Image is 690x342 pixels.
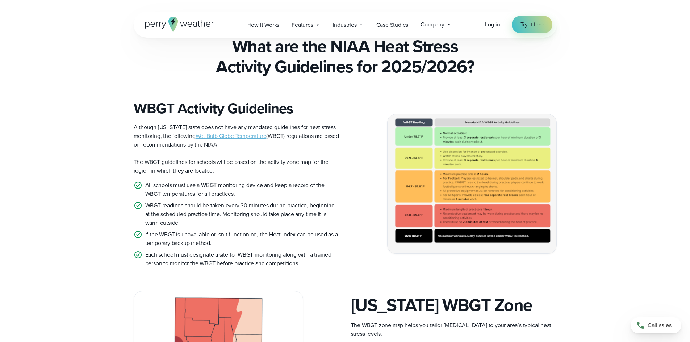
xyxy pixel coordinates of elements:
[241,17,286,32] a: How it Works
[145,230,339,248] p: If the WBGT is unavailable or isn’t functioning, the Heat Index can be used as a temporary backup...
[351,321,557,338] p: The WBGT zone map helps you tailor [MEDICAL_DATA] to your area’s typical heat stress levels.
[376,21,409,29] span: Case Studies
[512,16,552,33] a: Try it free
[134,100,339,117] h3: WBGT Activity Guidelines
[247,21,280,29] span: How it Works
[145,250,339,268] p: Each school must designate a site for WBGT monitoring along with a trained person to monitor the ...
[421,20,444,29] span: Company
[631,317,681,333] a: Call sales
[520,20,544,29] span: Try it free
[351,295,557,315] h2: [US_STATE] WBGT Zone
[134,123,339,149] p: Although [US_STATE] state does not have any mandated guidelines for heat stress monitoring, the f...
[134,36,557,77] h2: What are the NIAA Heat Stress Activity Guidelines for 2025/2026?
[485,20,500,29] a: Log in
[648,321,672,330] span: Call sales
[145,201,339,227] p: WBGT readings should be taken every 30 minutes during practice, beginning at the scheduled practi...
[333,21,357,29] span: Industries
[145,181,339,198] p: All schools must use a WBGT monitoring device and keep a record of the WBGT temperatures for all ...
[196,132,267,140] a: Wet Bulb Globe Temperature
[370,17,415,32] a: Case Studies
[388,114,556,253] img: Nevada NIAA WBGT Guidelines
[134,158,339,175] p: The WBGT guidelines for schools will be based on the activity zone map for the region in which th...
[292,21,313,29] span: Features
